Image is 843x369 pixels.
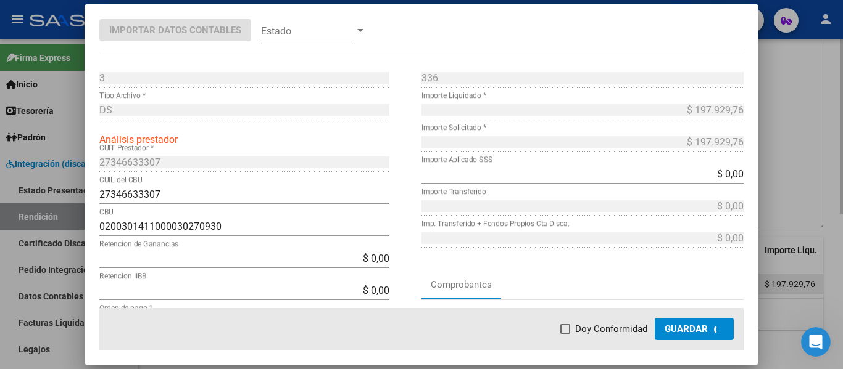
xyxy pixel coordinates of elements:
[99,19,251,41] button: Importar Datos Contables
[801,327,831,357] iframe: Intercom live chat
[99,134,178,145] span: Análisis prestador
[431,278,492,292] div: Comprobantes
[109,25,241,36] span: Importar Datos Contables
[575,322,647,336] span: Doy Conformidad
[665,323,708,335] span: Guardar
[655,318,734,340] button: Guardar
